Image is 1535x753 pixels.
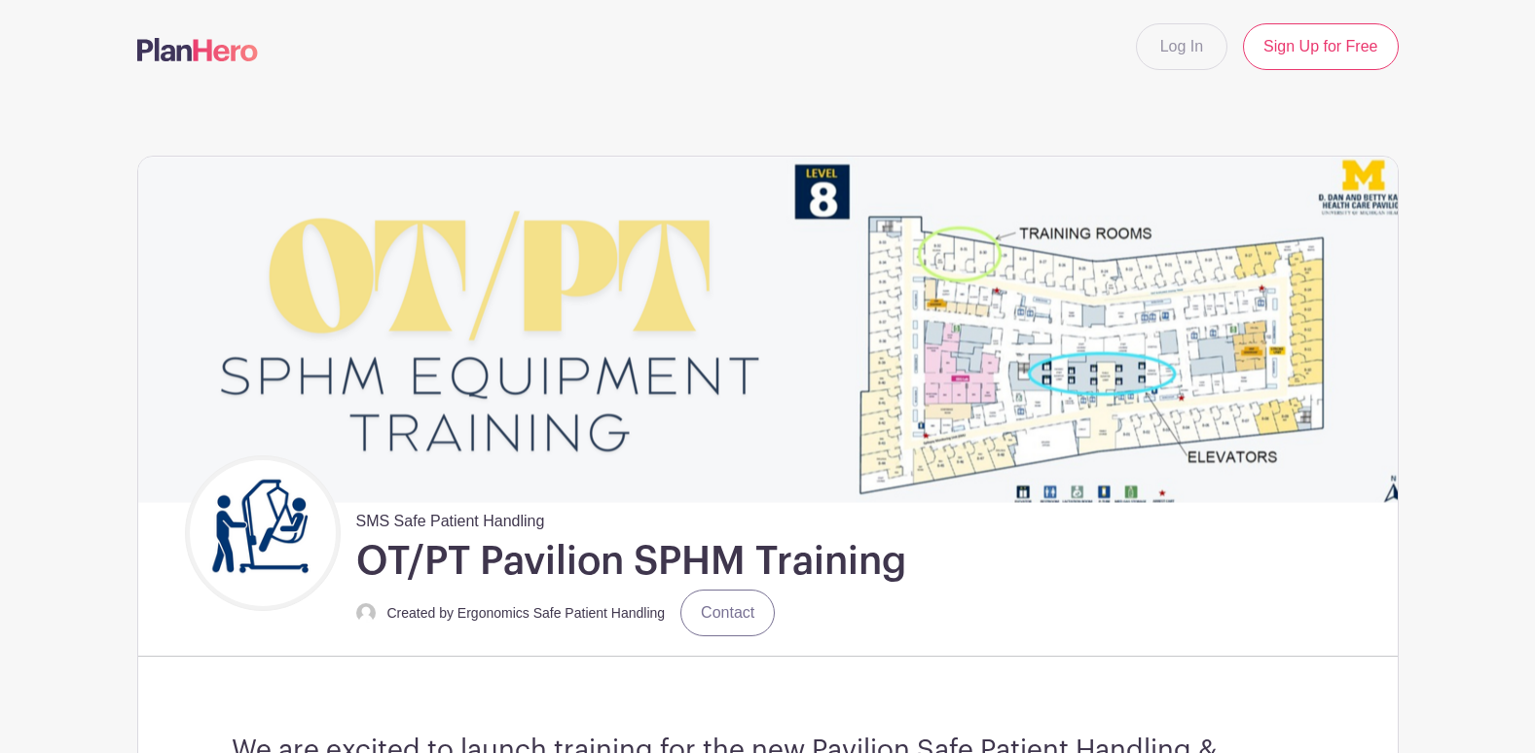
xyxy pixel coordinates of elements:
a: Sign Up for Free [1243,23,1398,70]
img: Untitled%20design.png [190,460,336,606]
img: logo-507f7623f17ff9eddc593b1ce0a138ce2505c220e1c5a4e2b4648c50719b7d32.svg [137,38,258,61]
a: Contact [680,590,775,636]
span: SMS Safe Patient Handling [356,502,545,533]
img: event_banner_9671.png [138,157,1398,502]
h1: OT/PT Pavilion SPHM Training [356,537,906,586]
img: default-ce2991bfa6775e67f084385cd625a349d9dcbb7a52a09fb2fda1e96e2d18dcdb.png [356,603,376,623]
small: Created by Ergonomics Safe Patient Handling [387,605,666,621]
a: Log In [1136,23,1227,70]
